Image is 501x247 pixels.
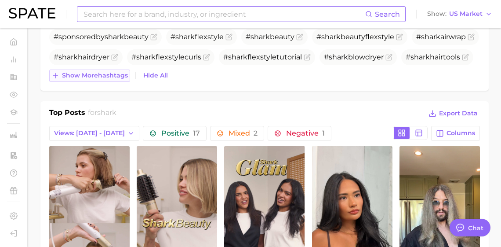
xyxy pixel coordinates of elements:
[425,8,494,20] button: ShowUS Market
[324,53,384,61] span: # blowdryer
[143,72,168,79] span: Hide All
[136,53,156,61] span: shark
[246,33,294,41] span: # beauty
[396,33,403,41] button: Flag as miscategorized or irrelevant
[62,72,128,79] span: Show more hashtags
[322,129,325,137] span: 1
[316,33,394,41] span: # beautyflexstyle
[54,129,125,137] span: Views: [DATE] - [DATE]
[406,53,460,61] span: # hairtools
[427,11,447,16] span: Show
[203,54,210,61] button: Flag as miscategorized or irrelevant
[49,107,85,121] h1: Top Posts
[468,33,475,41] button: Flag as miscategorized or irrelevant
[296,33,303,41] button: Flag as miscategorized or irrelevant
[54,53,109,61] span: # hairdryer
[286,130,325,137] span: Negative
[449,11,483,16] span: US Market
[228,53,247,61] span: shark
[223,53,302,61] span: # flexstyletutorial
[229,130,258,137] span: Mixed
[54,33,149,41] span: #sponsoredby beauty
[426,107,480,120] button: Export Data
[375,10,400,18] span: Search
[111,54,118,61] button: Flag as miscategorized or irrelevant
[254,129,258,137] span: 2
[250,33,270,41] span: shark
[97,108,116,117] span: shark
[304,54,311,61] button: Flag as miscategorized or irrelevant
[7,227,20,240] a: Log out. Currently logged in with e-mail doyeon@spate.nyc.
[171,33,224,41] span: # flexstyle
[175,33,195,41] span: shark
[462,54,469,61] button: Flag as miscategorized or irrelevant
[431,126,480,141] button: Columns
[58,53,78,61] span: shark
[410,53,430,61] span: shark
[49,126,139,141] button: Views: [DATE] - [DATE]
[225,33,232,41] button: Flag as miscategorized or irrelevant
[141,70,170,81] button: Hide All
[161,130,200,137] span: Positive
[447,129,475,137] span: Columns
[150,33,157,41] button: Flag as miscategorized or irrelevant
[329,53,348,61] span: shark
[421,33,440,41] span: shark
[105,33,124,41] span: shark
[9,8,55,18] img: SPATE
[385,54,392,61] button: Flag as miscategorized or irrelevant
[321,33,341,41] span: shark
[131,53,201,61] span: # flexstylecurls
[83,7,365,22] input: Search here for a brand, industry, or ingredient
[88,107,116,121] h2: for
[416,33,466,41] span: # airwrap
[49,70,130,82] button: Show morehashtags
[439,110,478,117] span: Export Data
[193,129,200,137] span: 17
